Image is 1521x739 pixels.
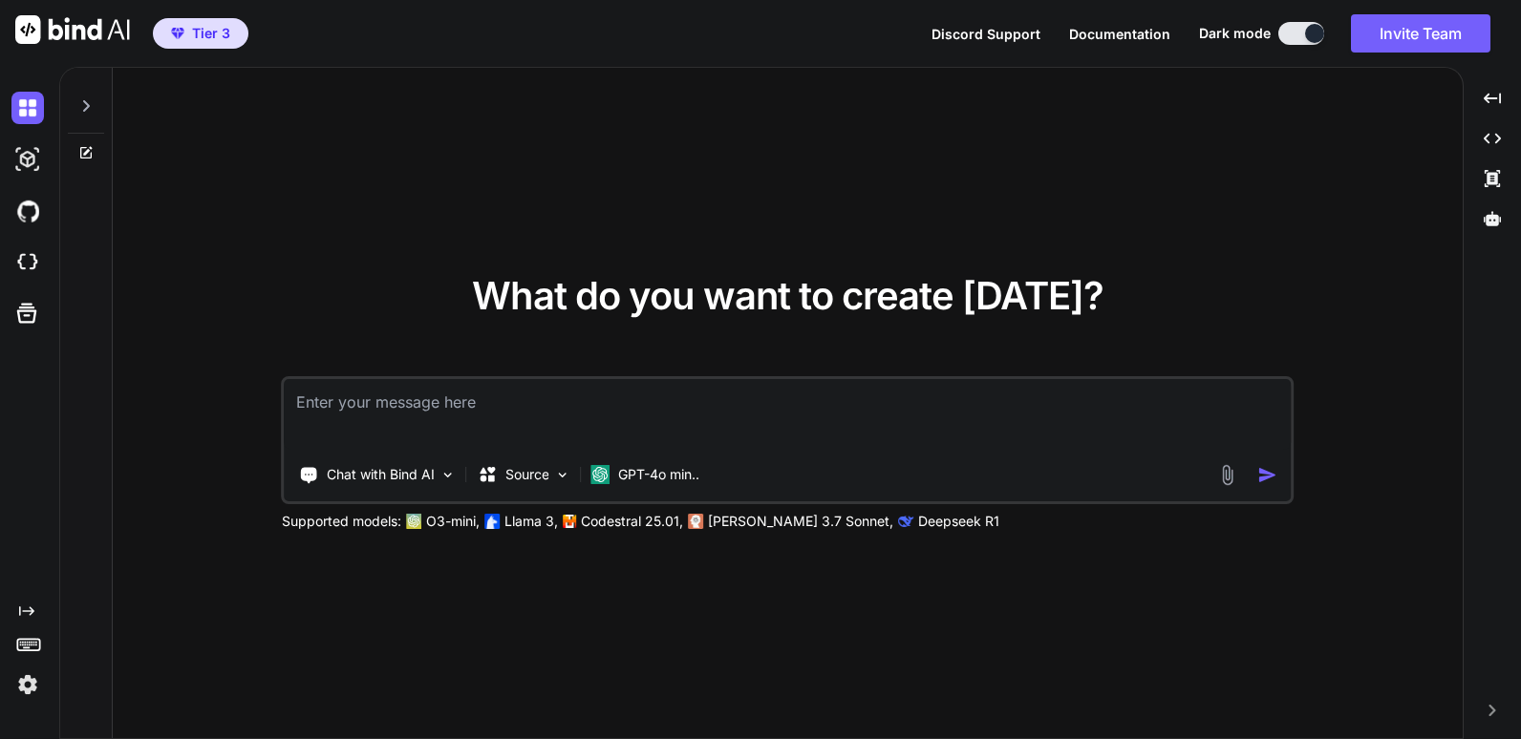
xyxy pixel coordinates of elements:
[591,465,611,484] img: GPT-4o mini
[555,467,571,483] img: Pick Models
[11,195,44,227] img: githubDark
[440,467,457,483] img: Pick Tools
[171,28,184,39] img: premium
[932,24,1040,44] button: Discord Support
[1199,24,1271,43] span: Dark mode
[1257,465,1277,485] img: icon
[918,512,999,531] p: Deepseek R1
[11,92,44,124] img: darkChat
[192,24,230,43] span: Tier 3
[689,514,704,529] img: claude
[932,26,1040,42] span: Discord Support
[899,514,914,529] img: claude
[426,512,480,531] p: O3-mini,
[618,465,699,484] p: GPT-4o min..
[504,512,558,531] p: Llama 3,
[327,465,435,484] p: Chat with Bind AI
[485,514,501,529] img: Llama2
[282,512,401,531] p: Supported models:
[153,18,248,49] button: premiumTier 3
[1216,464,1238,486] img: attachment
[11,668,44,701] img: settings
[1069,26,1170,42] span: Documentation
[472,272,1103,319] span: What do you want to create [DATE]?
[1069,24,1170,44] button: Documentation
[581,512,683,531] p: Codestral 25.01,
[505,465,549,484] p: Source
[11,246,44,279] img: cloudideIcon
[11,143,44,176] img: darkAi-studio
[15,15,130,44] img: Bind AI
[1351,14,1490,53] button: Invite Team
[407,514,422,529] img: GPT-4
[708,512,893,531] p: [PERSON_NAME] 3.7 Sonnet,
[564,515,577,528] img: Mistral-AI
